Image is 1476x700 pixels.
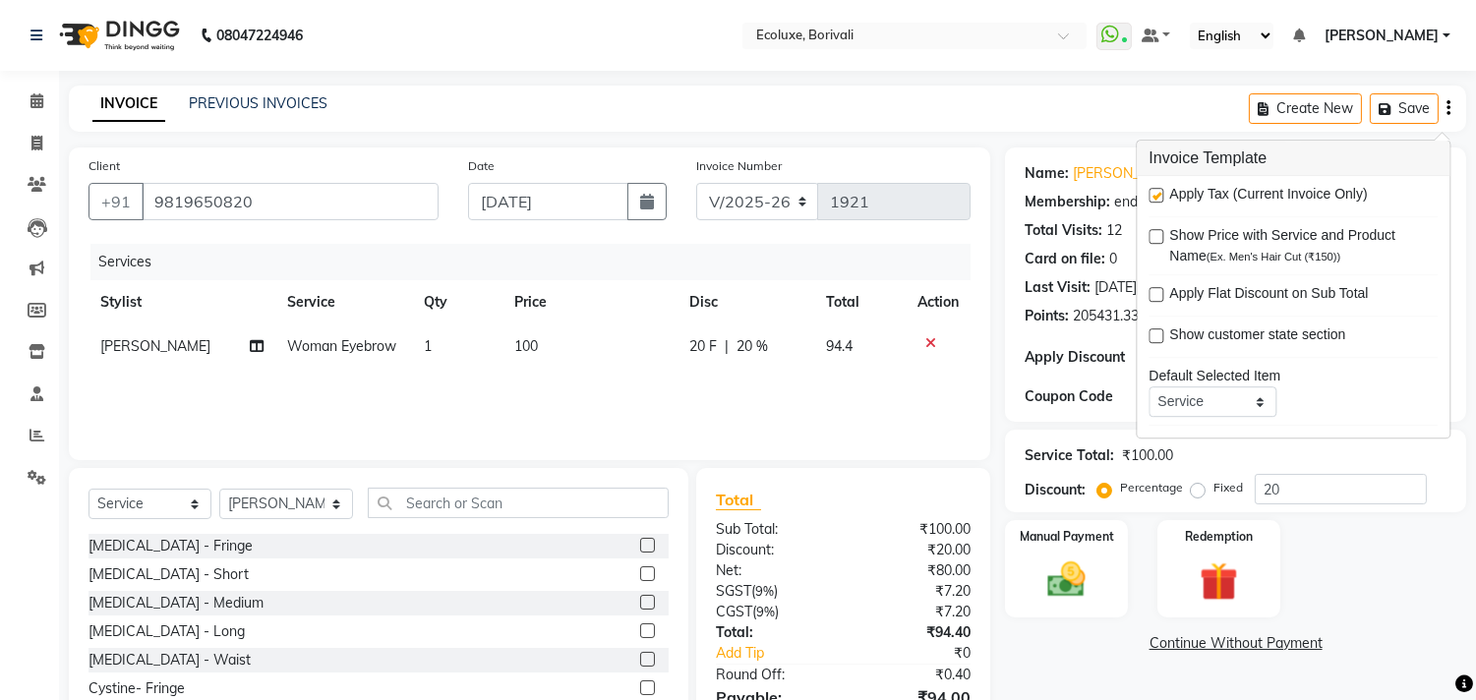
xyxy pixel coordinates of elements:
[100,337,210,355] span: [PERSON_NAME]
[142,183,439,220] input: Search by Name/Mobile/Email/Code
[1149,366,1438,386] div: Default Selected Item
[696,157,782,175] label: Invoice Number
[1025,249,1105,269] div: Card on file:
[689,336,717,357] span: 20 F
[89,183,144,220] button: +91
[1137,141,1449,176] h3: Invoice Template
[1073,306,1139,326] div: 205431.33
[844,560,986,581] div: ₹80.00
[1025,445,1114,466] div: Service Total:
[1249,93,1362,124] button: Create New
[1025,220,1102,241] div: Total Visits:
[701,643,867,664] a: Add Tip
[844,581,986,602] div: ₹7.20
[716,582,751,600] span: SGST
[1120,479,1183,496] label: Percentage
[701,540,844,560] div: Discount:
[1025,163,1069,184] div: Name:
[814,280,907,324] th: Total
[716,490,761,510] span: Total
[1025,277,1091,298] div: Last Visit:
[90,244,985,280] div: Services
[216,8,303,63] b: 08047224946
[1109,249,1117,269] div: 0
[1325,26,1439,46] span: [PERSON_NAME]
[89,280,275,324] th: Stylist
[1094,277,1137,298] div: [DATE]
[701,519,844,540] div: Sub Total:
[844,602,986,622] div: ₹7.20
[92,87,165,122] a: INVOICE
[514,337,538,355] span: 100
[1122,445,1173,466] div: ₹100.00
[906,280,971,324] th: Action
[701,602,844,622] div: ( )
[89,650,251,671] div: [MEDICAL_DATA] - Waist
[287,337,396,355] span: Woman Eyebrow
[737,336,768,357] span: 20 %
[1185,528,1253,546] label: Redemption
[716,603,752,620] span: CGST
[1025,480,1086,500] div: Discount:
[701,581,844,602] div: ( )
[1207,251,1341,262] span: (Ex. Men's Hair Cut (₹150))
[424,337,432,355] span: 1
[1106,220,1122,241] div: 12
[89,564,249,585] div: [MEDICAL_DATA] - Short
[1169,324,1345,349] span: Show customer state section
[1025,347,1165,368] div: Apply Discount
[89,678,185,699] div: Cystine- Fringe
[1169,184,1367,208] span: Apply Tax (Current Invoice Only)
[844,540,986,560] div: ₹20.00
[826,337,853,355] span: 94.4
[1025,192,1110,212] div: Membership:
[275,280,411,324] th: Service
[89,536,253,556] div: [MEDICAL_DATA] - Fringe
[1188,557,1250,606] img: _gift.svg
[701,665,844,685] div: Round Off:
[867,643,986,664] div: ₹0
[844,519,986,540] div: ₹100.00
[1035,557,1097,602] img: _cash.svg
[412,280,502,324] th: Qty
[189,94,327,112] a: PREVIOUS INVOICES
[1213,479,1243,496] label: Fixed
[1025,386,1165,407] div: Coupon Code
[1169,283,1368,308] span: Apply Flat Discount on Sub Total
[844,622,986,643] div: ₹94.40
[368,488,669,518] input: Search or Scan
[502,280,678,324] th: Price
[89,593,264,613] div: [MEDICAL_DATA] - Medium
[844,665,986,685] div: ₹0.40
[1169,225,1422,266] span: Show Price with Service and Product Name
[725,336,729,357] span: |
[701,622,844,643] div: Total:
[756,604,775,619] span: 9%
[50,8,185,63] img: logo
[89,157,120,175] label: Client
[89,621,245,642] div: [MEDICAL_DATA] - Long
[755,583,774,599] span: 9%
[678,280,814,324] th: Disc
[1073,163,1183,184] a: [PERSON_NAME]
[1370,93,1439,124] button: Save
[1009,633,1462,654] a: Continue Without Payment
[1025,306,1069,326] div: Points:
[1020,528,1114,546] label: Manual Payment
[701,560,844,581] div: Net:
[468,157,495,175] label: Date
[1114,192,1204,212] div: end on [DATE]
